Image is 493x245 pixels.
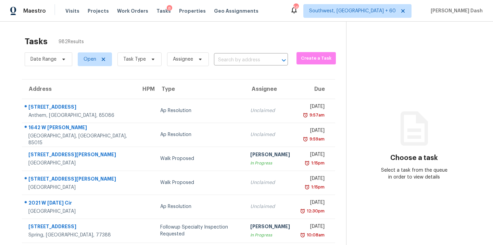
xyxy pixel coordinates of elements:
[28,112,130,119] div: Anthem, [GEOGRAPHIC_DATA], 85086
[380,167,448,181] div: Select a task from the queue in order to view details
[117,8,148,14] span: Work Orders
[160,155,239,162] div: Walk Proposed
[136,79,155,99] th: HPM
[296,52,336,64] button: Create a Task
[308,136,325,143] div: 9:59am
[160,107,239,114] div: Ap Resolution
[28,160,130,167] div: [GEOGRAPHIC_DATA]
[305,232,325,238] div: 10:08am
[245,79,295,99] th: Assignee
[155,79,245,99] th: Type
[84,56,96,63] span: Open
[22,79,136,99] th: Address
[30,56,56,63] span: Date Range
[28,199,130,208] div: 2021 W [DATE] Cir
[295,79,335,99] th: Due
[250,160,290,167] div: In Progress
[279,56,289,65] button: Open
[250,179,290,186] div: Unclaimed
[59,38,84,45] span: 982 Results
[304,184,310,191] img: Overdue Alarm Icon
[301,223,325,232] div: [DATE]
[65,8,79,14] span: Visits
[293,4,298,11] div: 565
[28,223,130,232] div: [STREET_ADDRESS]
[28,124,130,133] div: 1642 W [PERSON_NAME]
[28,184,130,191] div: [GEOGRAPHIC_DATA]
[250,232,290,238] div: In Progress
[310,160,325,167] div: 1:15pm
[308,112,325,119] div: 9:57am
[428,8,483,14] span: [PERSON_NAME] Dash
[301,199,325,208] div: [DATE]
[303,112,308,119] img: Overdue Alarm Icon
[250,223,290,232] div: [PERSON_NAME]
[179,8,206,14] span: Properties
[28,208,130,215] div: [GEOGRAPHIC_DATA]
[23,8,46,14] span: Maestro
[160,224,239,237] div: Followup Specialty Inspection Requested
[160,179,239,186] div: Walk Proposed
[250,203,290,210] div: Unclaimed
[250,131,290,138] div: Unclaimed
[303,136,308,143] img: Overdue Alarm Icon
[28,175,130,184] div: [STREET_ADDRESS][PERSON_NAME]
[250,107,290,114] div: Unclaimed
[214,8,258,14] span: Geo Assignments
[28,151,130,160] div: [STREET_ADDRESS][PERSON_NAME]
[300,232,305,238] img: Overdue Alarm Icon
[305,208,325,215] div: 12:30pm
[160,203,239,210] div: Ap Resolution
[25,38,48,45] h2: Tasks
[173,56,193,63] span: Assignee
[214,55,269,65] input: Search by address
[88,8,109,14] span: Projects
[300,208,305,215] img: Overdue Alarm Icon
[160,131,239,138] div: Ap Resolution
[310,184,325,191] div: 1:15pm
[390,155,438,161] h3: Choose a task
[309,8,396,14] span: Southwest, [GEOGRAPHIC_DATA] + 60
[28,232,130,238] div: Spring, [GEOGRAPHIC_DATA], 77388
[301,151,325,160] div: [DATE]
[301,175,325,184] div: [DATE]
[300,54,332,62] span: Create a Task
[304,160,310,167] img: Overdue Alarm Icon
[156,9,171,13] span: Tasks
[301,103,325,112] div: [DATE]
[28,133,130,146] div: [GEOGRAPHIC_DATA], [GEOGRAPHIC_DATA], 85015
[167,5,172,12] div: 8
[301,127,325,136] div: [DATE]
[250,151,290,160] div: [PERSON_NAME]
[28,103,130,112] div: [STREET_ADDRESS]
[123,56,146,63] span: Task Type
